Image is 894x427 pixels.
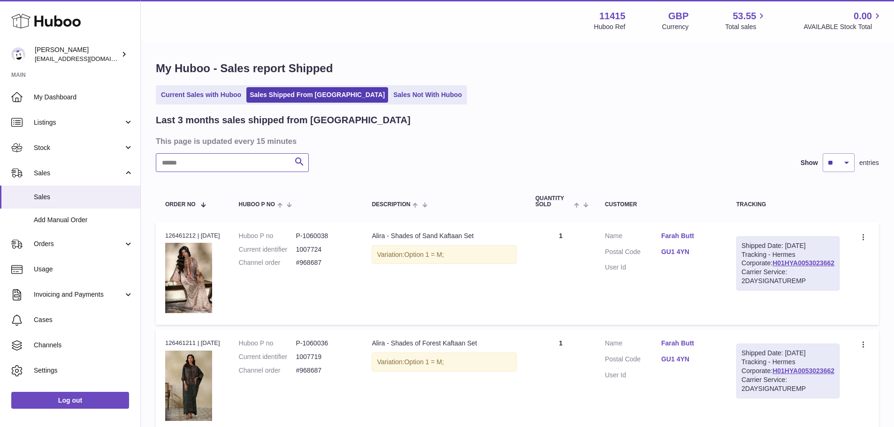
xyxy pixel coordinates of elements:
[239,339,296,348] dt: Huboo P no
[34,93,133,102] span: My Dashboard
[156,61,879,76] h1: My Huboo - Sales report Shipped
[296,245,353,254] dd: 1007724
[725,22,767,31] span: Total sales
[34,366,133,375] span: Settings
[156,114,411,127] h2: Last 3 months sales shipped from [GEOGRAPHIC_DATA]
[404,358,443,366] span: Option 1 = M;
[296,339,353,348] dd: P-1060036
[34,216,133,225] span: Add Manual Order
[661,247,718,256] a: GU1 4YN
[372,232,516,240] div: Alira - Shades of Sand Kaftaan Set
[736,202,840,208] div: Tracking
[372,245,516,264] div: Variation:
[662,22,689,31] div: Currency
[372,339,516,348] div: Alira - Shades of Forest Kaftaan Set
[34,290,123,299] span: Invoicing and Payments
[34,143,123,152] span: Stock
[599,10,626,22] strong: 11415
[803,22,883,31] span: AVAILABLE Stock Total
[296,258,353,267] dd: #968687
[34,169,123,178] span: Sales
[605,232,661,243] dt: Name
[390,87,465,103] a: Sales Not With Huboo
[605,339,661,350] dt: Name
[165,243,212,313] img: 3_0695ed5d-3b57-474c-9a80-29de545e2021.webp
[661,232,718,240] a: Farah Butt
[605,263,661,272] dt: User Id
[34,240,123,248] span: Orders
[239,232,296,240] dt: Huboo P no
[605,371,661,380] dt: User Id
[741,375,834,393] div: Carrier Service: 2DAYSIGNATUREMP
[239,202,275,208] span: Huboo P no
[239,366,296,375] dt: Channel order
[526,222,596,325] td: 1
[535,195,572,208] span: Quantity Sold
[803,10,883,31] a: 0.00 AVAILABLE Stock Total
[239,352,296,361] dt: Current identifier
[296,366,353,375] dd: #968687
[158,87,245,103] a: Current Sales with Huboo
[34,118,123,127] span: Listings
[165,202,196,208] span: Order No
[165,339,220,347] div: 126461211 | [DATE]
[11,392,129,409] a: Log out
[165,351,212,421] img: 5_e7313200-520f-4206-b59d-7f6f385a00a4.webp
[296,232,353,240] dd: P-1060038
[605,247,661,259] dt: Postal Code
[239,258,296,267] dt: Channel order
[725,10,767,31] a: 53.55 Total sales
[35,45,119,63] div: [PERSON_NAME]
[34,315,133,324] span: Cases
[296,352,353,361] dd: 1007719
[34,193,133,202] span: Sales
[772,259,834,267] a: H01HYA0053023662
[741,241,834,250] div: Shipped Date: [DATE]
[661,355,718,364] a: GU1 4YN
[35,55,138,62] span: [EMAIL_ADDRESS][DOMAIN_NAME]
[605,355,661,366] dt: Postal Code
[372,202,410,208] span: Description
[801,158,818,167] label: Show
[661,339,718,348] a: Farah Butt
[246,87,388,103] a: Sales Shipped From [GEOGRAPHIC_DATA]
[605,202,718,208] div: Customer
[165,232,220,240] div: 126461212 | [DATE]
[11,47,25,61] img: internalAdmin-11415@internal.huboo.com
[772,367,834,375] a: H01HYA0053023662
[854,10,872,22] span: 0.00
[404,251,443,258] span: Option 1 = M;
[372,352,516,372] div: Variation:
[733,10,756,22] span: 53.55
[859,158,879,167] span: entries
[34,341,133,350] span: Channels
[741,349,834,358] div: Shipped Date: [DATE]
[594,22,626,31] div: Huboo Ref
[239,245,296,254] dt: Current identifier
[156,136,877,146] h3: This page is updated every 15 minutes
[736,236,840,291] div: Tracking - Hermes Corporate:
[736,344,840,398] div: Tracking - Hermes Corporate:
[668,10,688,22] strong: GBP
[34,265,133,274] span: Usage
[741,268,834,285] div: Carrier Service: 2DAYSIGNATUREMP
